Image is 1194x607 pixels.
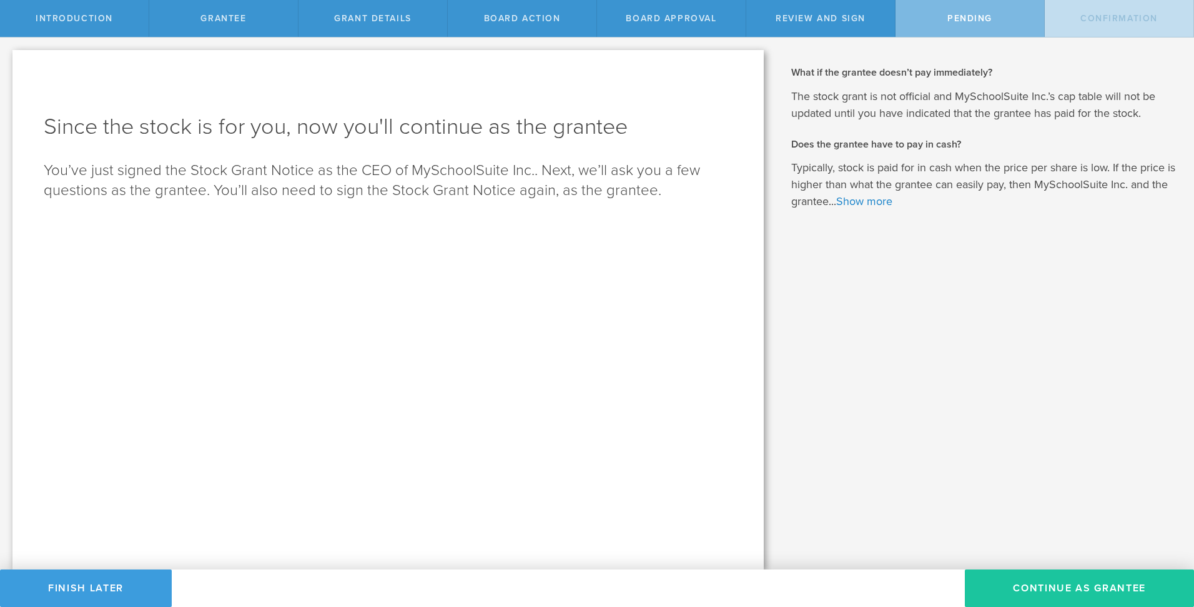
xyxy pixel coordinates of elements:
a: Show more [836,194,892,208]
p: The stock grant is not official and MySchoolSuite Inc.’s cap table will not be updated until you ... [791,88,1175,122]
span: Introduction [36,13,113,24]
span: Board Action [484,13,561,24]
h2: Does the grantee have to pay in cash? [791,138,1175,151]
h1: Since the stock is for you, now you'll continue as the grantee [44,112,733,142]
span: Pending [947,13,992,24]
span: Grant Details [334,13,412,24]
span: Review and Sign [776,13,866,24]
span: Board Approval [626,13,716,24]
span: Grantee [200,13,246,24]
span: Confirmation [1080,13,1158,24]
p: You’ve just signed the Stock Grant Notice as the CEO of MySchoolSuite Inc.. Next, we’ll ask you a... [44,161,733,201]
h2: What if the grantee doesn’t pay immediately? [791,66,1175,79]
button: Continue as Grantee [965,569,1194,607]
p: Typically, stock is paid for in cash when the price per share is low. If the price is higher than... [791,159,1175,210]
iframe: Chat Widget [1132,509,1194,569]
